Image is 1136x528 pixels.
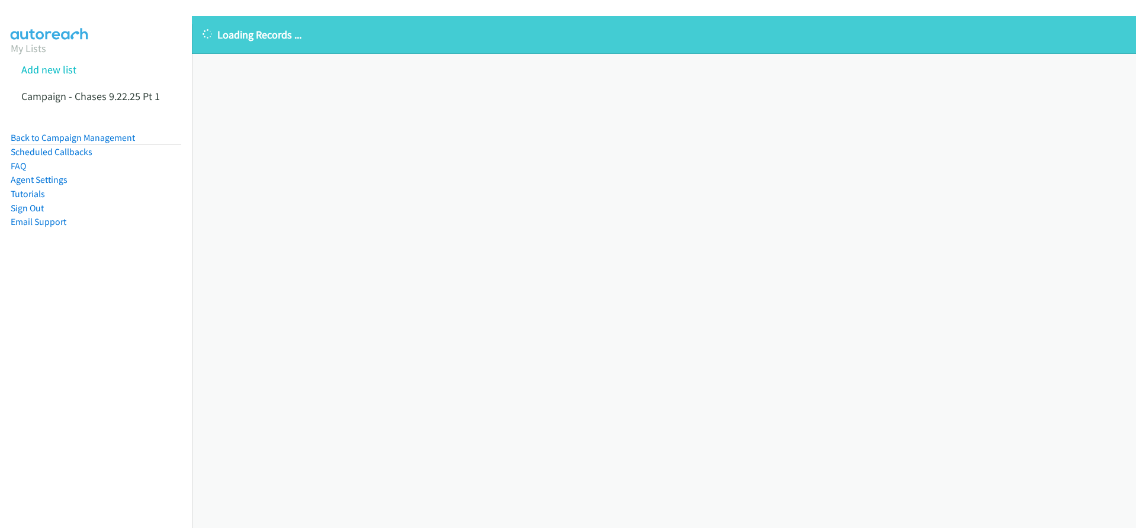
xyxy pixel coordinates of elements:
[11,132,135,143] a: Back to Campaign Management
[11,188,45,199] a: Tutorials
[21,63,76,76] a: Add new list
[11,216,66,227] a: Email Support
[11,202,44,214] a: Sign Out
[203,27,1125,43] p: Loading Records ...
[21,89,160,103] a: Campaign - Chases 9.22.25 Pt 1
[11,146,92,157] a: Scheduled Callbacks
[11,41,46,55] a: My Lists
[11,160,26,172] a: FAQ
[11,174,68,185] a: Agent Settings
